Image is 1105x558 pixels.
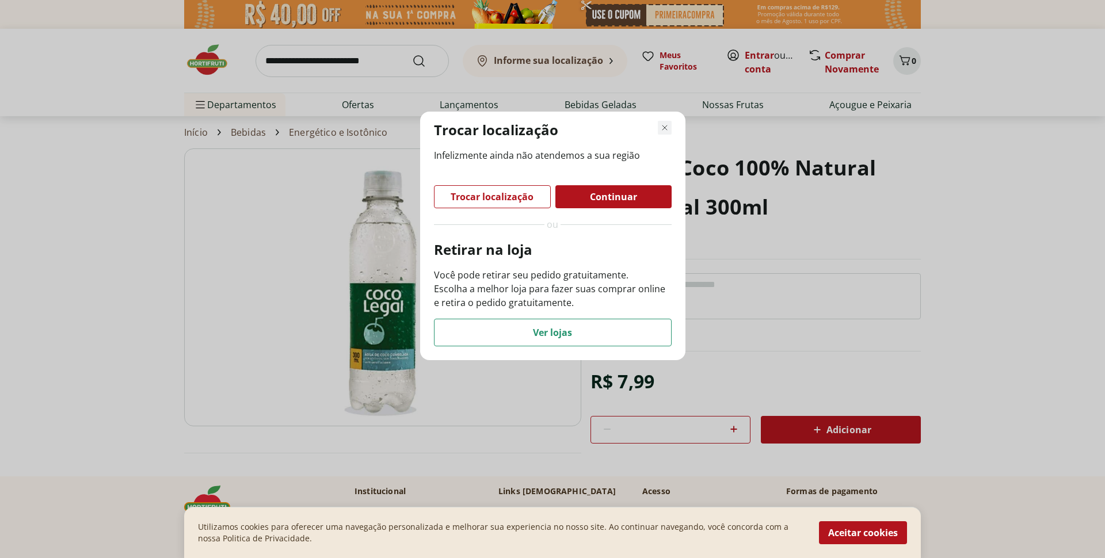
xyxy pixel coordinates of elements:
[434,319,672,346] button: Ver lojas
[198,521,805,544] p: Utilizamos cookies para oferecer uma navegação personalizada e melhorar sua experiencia no nosso ...
[451,192,534,201] span: Trocar localização
[590,192,637,201] span: Continuar
[434,268,672,309] p: Você pode retirar seu pedido gratuitamente. Escolha a melhor loja para fazer suas comprar online ...
[819,521,907,544] button: Aceitar cookies
[434,121,558,139] p: Trocar localização
[555,185,672,208] button: Continuar
[420,112,685,360] div: Modal de regionalização
[533,328,572,337] span: Ver lojas
[547,217,558,231] span: ou
[434,185,551,208] button: Trocar localização
[434,240,672,259] p: Retirar na loja
[658,121,672,135] button: Fechar modal de regionalização
[434,148,672,162] span: Infelizmente ainda não atendemos a sua região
